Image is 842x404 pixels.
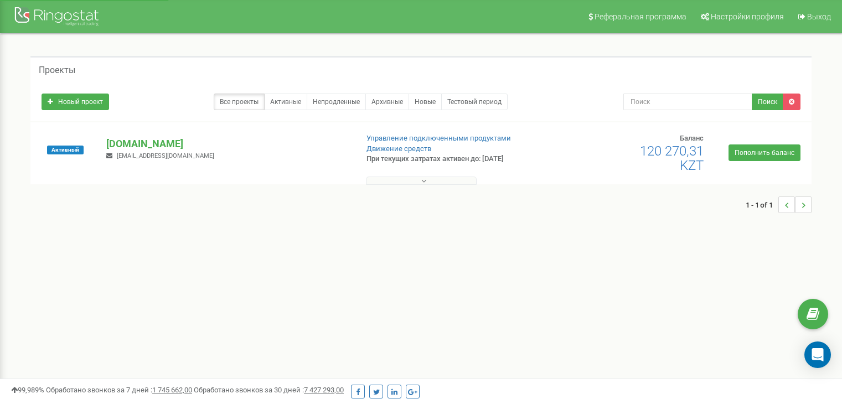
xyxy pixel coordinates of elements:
span: 120 270,31 KZT [640,143,704,173]
a: Все проекты [214,94,265,110]
span: Настройки профиля [711,12,784,21]
a: Управление подключенными продуктами [366,134,511,142]
span: 99,989% [11,386,44,394]
span: Выход [807,12,831,21]
h5: Проекты [39,65,75,75]
span: [EMAIL_ADDRESS][DOMAIN_NAME] [117,152,214,159]
p: При текущих затратах активен до: [DATE] [366,154,544,164]
a: Активные [264,94,307,110]
p: [DOMAIN_NAME] [106,137,348,151]
a: Новый проект [42,94,109,110]
span: Обработано звонков за 7 дней : [46,386,192,394]
a: Движение средств [366,144,431,153]
div: Open Intercom Messenger [804,341,831,368]
a: Новые [409,94,442,110]
input: Поиск [623,94,752,110]
span: Обработано звонков за 30 дней : [194,386,344,394]
span: Баланс [680,134,704,142]
span: 1 - 1 of 1 [746,196,778,213]
a: Архивные [365,94,409,110]
u: 7 427 293,00 [304,386,344,394]
a: Непродленные [307,94,366,110]
a: Пополнить баланс [729,144,800,161]
span: Активный [47,146,84,154]
span: Реферальная программа [595,12,686,21]
nav: ... [746,185,812,224]
a: Тестовый период [441,94,508,110]
button: Поиск [752,94,783,110]
u: 1 745 662,00 [152,386,192,394]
